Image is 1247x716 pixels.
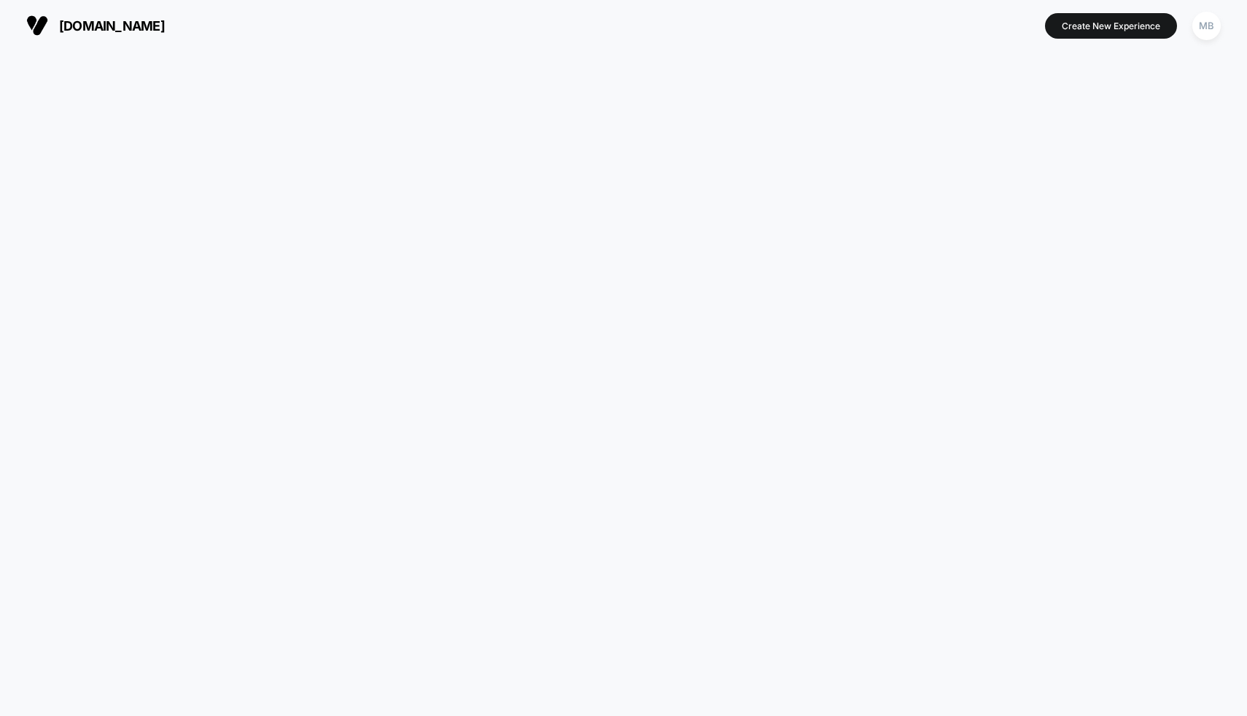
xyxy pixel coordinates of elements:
button: Create New Experience [1045,13,1177,39]
img: Visually logo [26,15,48,36]
span: [DOMAIN_NAME] [59,18,165,34]
button: [DOMAIN_NAME] [22,14,169,37]
div: MB [1192,12,1221,40]
button: MB [1188,11,1225,41]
